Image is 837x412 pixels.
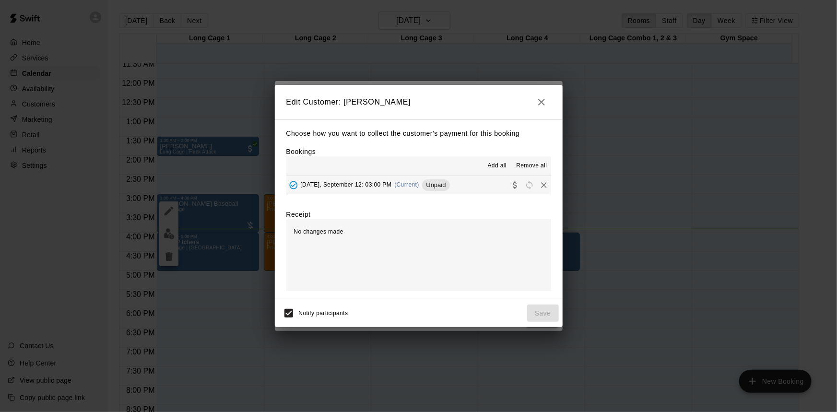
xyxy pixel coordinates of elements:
span: (Current) [394,181,419,188]
span: Unpaid [422,181,449,188]
label: Receipt [286,210,311,219]
span: Remove all [516,161,547,171]
button: Add all [482,158,512,174]
span: [DATE], September 12: 03:00 PM [301,181,392,188]
p: Choose how you want to collect the customer's payment for this booking [286,128,551,140]
label: Bookings [286,148,316,155]
span: Reschedule [522,181,537,188]
span: Collect payment [508,181,522,188]
span: Add all [488,161,507,171]
span: No changes made [294,228,343,235]
h2: Edit Customer: [PERSON_NAME] [275,85,563,119]
button: Added - Collect Payment[DATE], September 12: 03:00 PM(Current)UnpaidCollect paymentRescheduleRemove [286,176,551,194]
span: Remove [537,181,551,188]
span: Notify participants [299,310,348,317]
button: Added - Collect Payment [286,178,301,192]
button: Remove all [512,158,551,174]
